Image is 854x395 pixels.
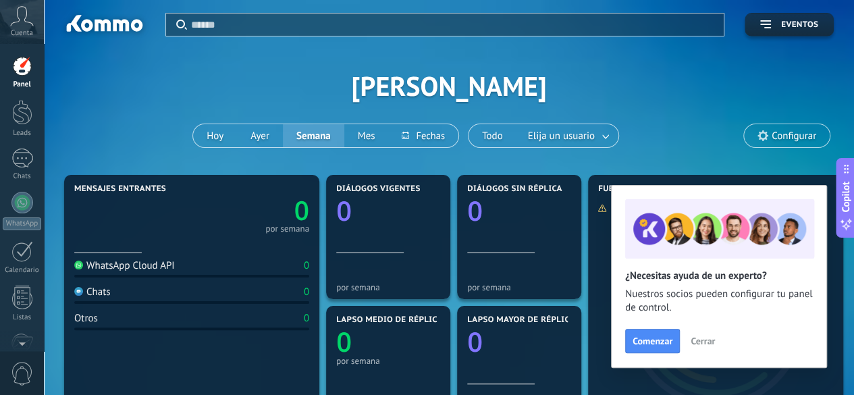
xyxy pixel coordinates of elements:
button: Todo [469,124,516,147]
div: Panel [3,80,42,89]
a: 0 [192,192,309,228]
div: Chats [74,286,111,298]
span: Elija un usuario [525,127,597,145]
span: Cerrar [691,336,715,346]
span: Cuenta [11,29,33,38]
button: Semana [283,124,344,147]
img: WhatsApp Cloud API [74,261,83,269]
span: Lapso mayor de réplica [467,315,575,325]
span: Fuentes de leads [598,184,676,194]
span: Lapso medio de réplica [336,315,443,325]
div: Listas [3,313,42,322]
div: Calendario [3,266,42,275]
div: Chats [3,172,42,181]
button: Comenzar [625,329,680,353]
span: Diálogos vigentes [336,184,421,194]
div: Leads [3,129,42,138]
span: Diálogos sin réplica [467,184,562,194]
button: Eventos [745,13,834,36]
div: Otros [74,312,98,325]
text: 0 [294,192,309,228]
span: Mensajes entrantes [74,184,166,194]
span: Eventos [781,20,818,30]
div: 0 [304,286,309,298]
button: Fechas [388,124,458,147]
button: Mes [344,124,389,147]
text: 0 [467,192,483,229]
button: Elija un usuario [516,124,618,147]
img: Chats [74,287,83,296]
button: Hoy [193,124,237,147]
text: 0 [336,192,352,229]
div: por semana [265,226,309,232]
div: WhatsApp [3,217,41,230]
button: Cerrar [685,331,721,351]
div: 0 [304,259,309,272]
span: Nuestros socios pueden configurar tu panel de control. [625,288,813,315]
text: 0 [467,323,483,360]
div: No hay suficientes datos para mostrar [597,203,762,214]
h2: ¿Necesitas ayuda de un experto? [625,269,813,282]
span: Comenzar [633,336,672,346]
button: Ayer [237,124,283,147]
text: 0 [336,323,352,360]
span: Copilot [839,181,853,212]
div: 0 [304,312,309,325]
div: por semana [467,282,571,292]
div: por semana [336,282,440,292]
div: WhatsApp Cloud API [74,259,175,272]
div: por semana [336,356,440,366]
span: Configurar [772,130,816,142]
